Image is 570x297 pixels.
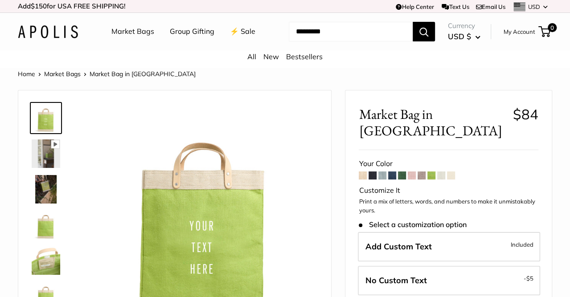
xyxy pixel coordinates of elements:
a: 0 [539,26,550,37]
span: $150 [31,2,47,10]
a: All [247,52,256,61]
button: USD $ [448,29,480,44]
span: USD [528,3,540,10]
img: Market Bag in Chartreuse [32,139,60,168]
a: Home [18,70,35,78]
a: New [263,52,279,61]
img: Apolis [18,25,78,38]
img: Market Bag in Chartreuse [32,211,60,239]
a: Group Gifting [170,25,214,38]
span: $5 [526,275,533,282]
a: Market Bag in Chartreuse [30,209,62,241]
span: Add Custom Text [365,241,431,252]
a: My Account [504,26,535,37]
nav: Breadcrumb [18,68,196,80]
span: USD $ [448,32,471,41]
span: Market Bag in [GEOGRAPHIC_DATA] [90,70,196,78]
img: Market Bag in Chartreuse [32,104,60,132]
a: Market Bag in Chartreuse [30,102,62,134]
a: Email Us [476,3,505,10]
button: Search [413,22,435,41]
a: ⚡️ Sale [230,25,255,38]
a: Text Us [442,3,469,10]
p: Print a mix of letters, words, and numbers to make it unmistakably yours. [359,197,538,215]
span: Market Bag in [GEOGRAPHIC_DATA] [359,106,506,139]
div: Customize It [359,184,538,197]
a: Market Bag in Chartreuse [30,244,62,277]
span: Currency [448,20,480,32]
span: $84 [513,106,538,123]
img: Market Bag in Chartreuse [32,175,60,203]
a: Market Bags [44,70,81,78]
span: 0 [548,23,557,32]
img: Market Bag in Chartreuse [32,246,60,275]
a: Help Center [396,3,434,10]
input: Search... [289,22,413,41]
a: Bestsellers [286,52,323,61]
span: - [524,273,533,284]
div: Your Color [359,157,538,171]
span: Included [511,239,533,250]
span: Select a customization option [359,220,466,229]
a: Market Bag in Chartreuse [30,138,62,170]
label: Leave Blank [358,266,540,295]
label: Add Custom Text [358,232,540,261]
span: No Custom Text [365,275,426,285]
a: Market Bags [111,25,154,38]
a: Market Bag in Chartreuse [30,173,62,205]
